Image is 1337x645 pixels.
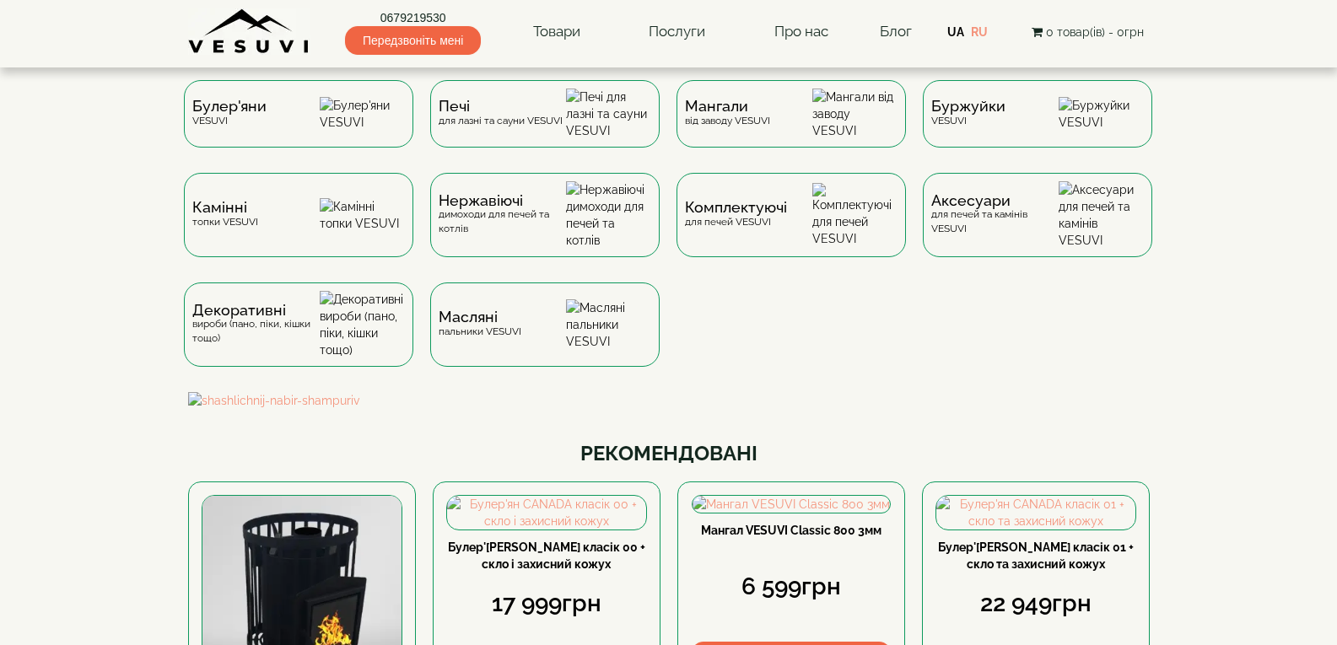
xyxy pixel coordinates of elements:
span: Декоративні [192,304,320,317]
a: Блог [880,23,912,40]
div: 22 949грн [935,587,1136,621]
span: Нержавіючі [439,194,566,207]
img: Камінні топки VESUVI [320,198,405,232]
img: Мангал VESUVI Classic 800 3мм [693,496,890,513]
img: Булер'яни VESUVI [320,97,405,131]
a: БуржуйкиVESUVI Буржуйки VESUVI [914,80,1161,173]
img: shashlichnij-nabir-shampuriv [188,392,1150,409]
div: для лазні та сауни VESUVI [439,99,563,127]
img: Булер'ян CANADA класік 00 + скло і захисний кожух [447,496,646,529]
a: Мангаливід заводу VESUVI Мангали від заводу VESUVI [668,80,914,173]
div: VESUVI [192,99,267,127]
span: Печі [439,99,563,113]
a: Масляніпальники VESUVI Масляні пальники VESUVI [422,282,668,392]
span: Камінні [192,201,258,214]
div: 6 599грн [691,570,892,604]
span: Передзвоніть мені [345,26,481,55]
a: Декоративнівироби (пано, піки, кішки тощо) Декоративні вироби (пано, піки, кішки тощо) [175,282,422,392]
span: Булер'яни [192,99,267,113]
a: Булер'яниVESUVI Булер'яни VESUVI [175,80,422,173]
span: Аксесуари [931,194,1059,207]
a: Товари [516,13,597,51]
a: Аксесуаридля печей та камінів VESUVI Аксесуари для печей та камінів VESUVI [914,173,1161,282]
span: Мангали [685,99,770,113]
div: вироби (пано, піки, кішки тощо) [192,304,320,346]
img: Аксесуари для печей та камінів VESUVI [1059,181,1144,249]
span: 0 товар(ів) - 0грн [1046,25,1144,39]
div: топки VESUVI [192,201,258,228]
a: Послуги [632,13,722,51]
a: 0679219530 [345,9,481,26]
span: Буржуйки [931,99,1005,113]
img: Масляні пальники VESUVI [566,299,651,350]
div: VESUVI [931,99,1005,127]
div: від заводу VESUVI [685,99,770,127]
img: Булер'ян CANADA класік 01 + скло та захисний кожух [936,496,1135,529]
a: Нержавіючідимоходи для печей та котлів Нержавіючі димоходи для печей та котлів [422,173,668,282]
a: Про нас [757,13,845,51]
img: Комплектуючі для печей VESUVI [812,183,898,247]
img: Декоративні вироби (пано, піки, кішки тощо) [320,291,405,358]
div: для печей VESUVI [685,201,787,228]
a: Булер'[PERSON_NAME] класік 00 + скло і захисний кожух [448,540,645,571]
div: 17 999грн [446,587,647,621]
a: Комплектуючідля печей VESUVI Комплектуючі для печей VESUVI [668,173,914,282]
div: для печей та камінів VESUVI [931,194,1059,236]
a: RU [971,25,988,39]
a: Печідля лазні та сауни VESUVI Печі для лазні та сауни VESUVI [422,80,668,173]
a: Мангал VESUVI Classic 800 3мм [701,524,881,537]
button: 0 товар(ів) - 0грн [1027,23,1149,41]
div: димоходи для печей та котлів [439,194,566,236]
span: Масляні [439,310,521,324]
img: Печі для лазні та сауни VESUVI [566,89,651,139]
img: Завод VESUVI [188,8,310,55]
img: Нержавіючі димоходи для печей та котлів [566,181,651,249]
div: пальники VESUVI [439,310,521,338]
a: Каміннітопки VESUVI Камінні топки VESUVI [175,173,422,282]
img: Мангали від заводу VESUVI [812,89,898,139]
img: Буржуйки VESUVI [1059,97,1144,131]
a: Булер'[PERSON_NAME] класік 01 + скло та захисний кожух [938,540,1134,571]
span: Комплектуючі [685,201,787,214]
a: UA [947,25,964,39]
